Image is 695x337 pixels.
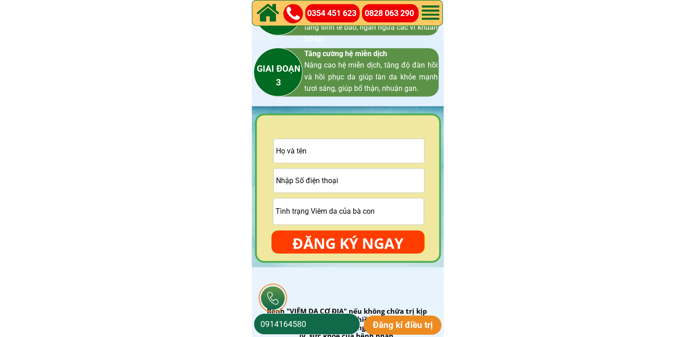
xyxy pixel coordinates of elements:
[273,198,424,224] input: Tình trạng Viêm da của bà con
[258,314,355,334] input: Số điện thoại
[304,61,438,93] span: Nâng cao hệ miễn dịch, tăng độ đàn hồi và hồi phục da giúp làn da khỏe mạnh tươi sáng, giúp bổ th...
[364,316,442,335] p: Đăng kí điều trị
[304,48,438,95] h3: Tăng cường hệ miễn dịch
[274,168,424,192] input: Vui lòng nhập ĐÚNG SỐ ĐIỆN THOẠI
[365,7,419,20] a: 0828 063 290
[271,230,424,257] p: ĐĂNG KÝ NGAY
[307,7,361,20] a: 0354 451 623
[233,62,324,90] h3: GIAI ĐOẠN 3
[274,139,424,163] input: Họ và tên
